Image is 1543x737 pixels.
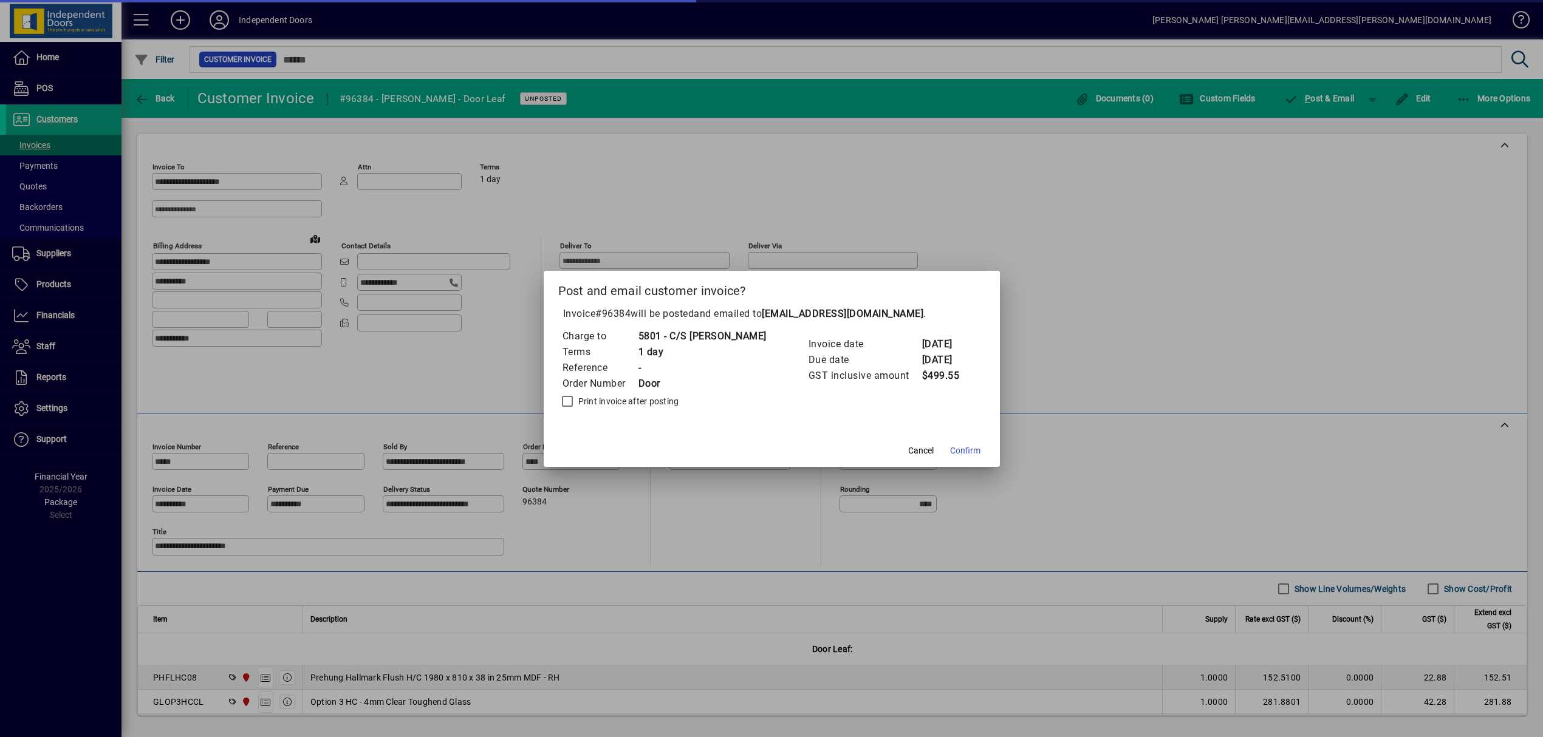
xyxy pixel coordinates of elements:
span: Cancel [908,444,934,457]
td: Invoice date [808,336,922,352]
p: Invoice will be posted . [558,307,985,321]
td: 5801 - C/S [PERSON_NAME] [638,328,767,344]
td: [DATE] [922,352,970,368]
span: Confirm [950,444,980,457]
td: Door [638,376,767,392]
td: Reference [562,360,638,376]
td: Terms [562,344,638,360]
td: - [638,360,767,376]
td: Order Number [562,376,638,392]
td: Due date [808,352,922,368]
span: #96384 [595,308,631,319]
td: $499.55 [922,368,970,384]
button: Cancel [902,440,940,462]
label: Print invoice after posting [576,395,679,407]
td: [DATE] [922,336,970,352]
td: GST inclusive amount [808,368,922,384]
span: and emailed to [694,308,923,319]
h2: Post and email customer invoice? [544,271,1000,306]
td: Charge to [562,328,638,344]
button: Confirm [945,440,985,462]
td: 1 day [638,344,767,360]
b: [EMAIL_ADDRESS][DOMAIN_NAME] [762,308,923,319]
